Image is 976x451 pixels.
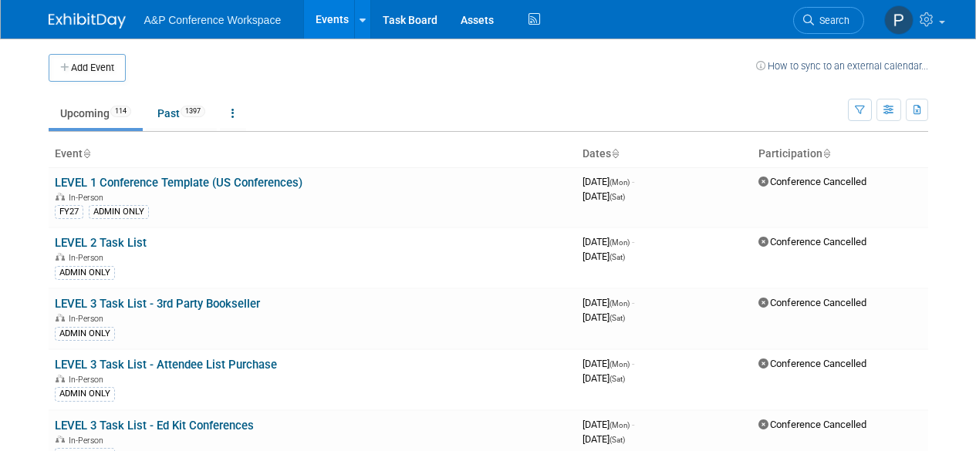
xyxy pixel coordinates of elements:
[49,141,576,167] th: Event
[69,193,108,203] span: In-Person
[583,419,634,430] span: [DATE]
[610,360,630,369] span: (Mon)
[610,238,630,247] span: (Mon)
[55,358,277,372] a: LEVEL 3 Task List - Attendee List Purchase
[55,327,115,341] div: ADMIN ONLY
[89,205,149,219] div: ADMIN ONLY
[146,99,217,128] a: Past1397
[611,147,619,160] a: Sort by Start Date
[69,314,108,324] span: In-Person
[49,99,143,128] a: Upcoming114
[55,176,302,190] a: LEVEL 1 Conference Template (US Conferences)
[758,419,866,430] span: Conference Cancelled
[56,253,65,261] img: In-Person Event
[610,253,625,261] span: (Sat)
[632,358,634,369] span: -
[55,205,83,219] div: FY27
[69,253,108,263] span: In-Person
[583,433,625,445] span: [DATE]
[55,236,147,250] a: LEVEL 2 Task List
[110,106,131,117] span: 114
[55,387,115,401] div: ADMIN ONLY
[610,299,630,308] span: (Mon)
[583,190,625,202] span: [DATE]
[610,375,625,383] span: (Sat)
[610,436,625,444] span: (Sat)
[632,419,634,430] span: -
[83,147,90,160] a: Sort by Event Name
[583,358,634,369] span: [DATE]
[144,14,282,26] span: A&P Conference Workspace
[632,297,634,308] span: -
[49,13,126,29] img: ExhibitDay
[583,311,625,323] span: [DATE]
[610,314,625,322] span: (Sat)
[758,176,866,187] span: Conference Cancelled
[758,236,866,247] span: Conference Cancelled
[632,236,634,247] span: -
[758,297,866,308] span: Conference Cancelled
[583,236,634,247] span: [DATE]
[583,251,625,262] span: [DATE]
[56,193,65,200] img: In-Person Event
[69,375,108,385] span: In-Person
[56,436,65,443] img: In-Person Event
[752,141,928,167] th: Participation
[583,176,634,187] span: [DATE]
[756,60,928,72] a: How to sync to an external calendar...
[632,176,634,187] span: -
[610,178,630,187] span: (Mon)
[181,106,205,117] span: 1397
[583,297,634,308] span: [DATE]
[55,266,115,280] div: ADMIN ONLY
[55,419,254,432] a: LEVEL 3 Task List - Ed Kit Conferences
[814,15,849,26] span: Search
[610,421,630,429] span: (Mon)
[49,54,126,82] button: Add Event
[822,147,830,160] a: Sort by Participation Type
[610,193,625,201] span: (Sat)
[55,297,260,311] a: LEVEL 3 Task List - 3rd Party Bookseller
[56,314,65,321] img: In-Person Event
[69,436,108,446] span: In-Person
[56,375,65,382] img: In-Person Event
[583,372,625,384] span: [DATE]
[793,7,864,34] a: Search
[576,141,752,167] th: Dates
[758,358,866,369] span: Conference Cancelled
[884,5,914,35] img: Paige Papandrea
